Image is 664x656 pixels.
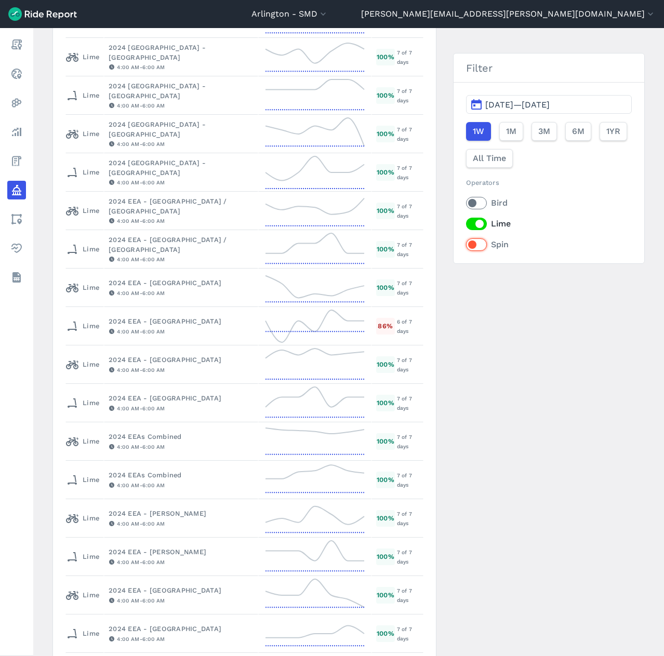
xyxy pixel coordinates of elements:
[485,100,550,110] span: [DATE]—[DATE]
[376,548,395,565] div: 100 %
[7,152,26,170] a: Fees
[397,624,423,643] div: 7 of 7 days
[397,547,423,566] div: 7 of 7 days
[109,547,254,557] div: 2024 EEA - [PERSON_NAME]
[376,203,395,219] div: 100 %
[109,508,254,518] div: 2024 EEA - [PERSON_NAME]
[109,365,254,374] div: 4:00 AM - 6:00 AM
[109,43,254,62] div: 2024 [GEOGRAPHIC_DATA] - [GEOGRAPHIC_DATA]
[66,625,99,642] div: Lime
[66,87,99,104] div: Lime
[376,164,395,180] div: 100 %
[397,355,423,374] div: 7 of 7 days
[66,356,99,373] div: Lime
[109,634,254,644] div: 4:00 AM - 6:00 AM
[66,49,99,65] div: Lime
[8,7,77,21] img: Ride Report
[7,181,26,199] a: Policy
[109,316,254,326] div: 2024 EEA - [GEOGRAPHIC_DATA]
[109,596,254,605] div: 4:00 AM - 6:00 AM
[7,268,26,287] a: Datasets
[397,586,423,605] div: 7 of 7 days
[600,122,627,141] button: 1YR
[376,433,395,449] div: 100 %
[506,125,516,138] span: 1M
[109,158,254,178] div: 2024 [GEOGRAPHIC_DATA] - [GEOGRAPHIC_DATA]
[109,432,254,441] div: 2024 EEAs Combined
[376,87,395,103] div: 100 %
[466,149,513,168] button: All Time
[376,279,395,296] div: 100 %
[473,125,484,138] span: 1W
[66,203,99,219] div: Lime
[109,216,254,225] div: 4:00 AM - 6:00 AM
[109,327,254,336] div: 4:00 AM - 6:00 AM
[466,95,632,114] button: [DATE]—[DATE]
[109,355,254,365] div: 2024 EEA - [GEOGRAPHIC_DATA]
[397,202,423,220] div: 7 of 7 days
[376,472,395,488] div: 100 %
[466,179,499,186] span: Operators
[66,472,99,488] div: Lime
[376,356,395,372] div: 100 %
[397,86,423,105] div: 7 of 7 days
[109,557,254,567] div: 4:00 AM - 6:00 AM
[572,125,585,138] span: 6M
[109,624,254,634] div: 2024 EEA - [GEOGRAPHIC_DATA]
[397,317,423,336] div: 6 of 7 days
[109,178,254,187] div: 4:00 AM - 6:00 AM
[397,48,423,66] div: 7 of 7 days
[466,238,632,251] label: Spin
[376,49,395,65] div: 100 %
[66,126,99,142] div: Lime
[565,122,591,141] button: 6M
[66,510,99,527] div: Lime
[466,122,491,141] button: 1W
[376,318,395,334] div: 86 %
[66,164,99,181] div: Lime
[109,119,254,139] div: 2024 [GEOGRAPHIC_DATA] - [GEOGRAPHIC_DATA]
[109,442,254,451] div: 4:00 AM - 6:00 AM
[538,125,550,138] span: 3M
[466,197,632,209] label: Bird
[7,93,26,112] a: Heatmaps
[397,278,423,297] div: 7 of 7 days
[454,53,644,83] h3: Filter
[109,196,254,216] div: 2024 EEA - [GEOGRAPHIC_DATA] / [GEOGRAPHIC_DATA]
[109,393,254,403] div: 2024 EEA - [GEOGRAPHIC_DATA]
[473,152,506,165] span: All Time
[397,432,423,451] div: 7 of 7 days
[376,587,395,603] div: 100 %
[66,279,99,296] div: Lime
[109,139,254,149] div: 4:00 AM - 6:00 AM
[109,404,254,413] div: 4:00 AM - 6:00 AM
[397,125,423,143] div: 7 of 7 days
[66,548,99,565] div: Lime
[499,122,523,141] button: 1M
[376,241,395,257] div: 100 %
[397,394,423,412] div: 7 of 7 days
[466,218,632,230] label: Lime
[7,64,26,83] a: Realtime
[7,239,26,258] a: Health
[109,81,254,101] div: 2024 [GEOGRAPHIC_DATA] - [GEOGRAPHIC_DATA]
[7,123,26,141] a: Analyze
[361,8,656,20] button: [PERSON_NAME][EMAIL_ADDRESS][PERSON_NAME][DOMAIN_NAME]
[109,470,254,480] div: 2024 EEAs Combined
[7,35,26,54] a: Report
[66,395,99,411] div: Lime
[251,8,328,20] button: Arlington - SMD
[606,125,620,138] span: 1YR
[109,480,254,490] div: 4:00 AM - 6:00 AM
[109,101,254,110] div: 4:00 AM - 6:00 AM
[532,122,557,141] button: 3M
[397,471,423,489] div: 7 of 7 days
[397,240,423,259] div: 7 of 7 days
[397,509,423,528] div: 7 of 7 days
[66,433,99,450] div: Lime
[66,241,99,258] div: Lime
[376,510,395,526] div: 100 %
[109,519,254,528] div: 4:00 AM - 6:00 AM
[109,585,254,595] div: 2024 EEA - [GEOGRAPHIC_DATA]
[109,235,254,255] div: 2024 EEA - [GEOGRAPHIC_DATA] / [GEOGRAPHIC_DATA]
